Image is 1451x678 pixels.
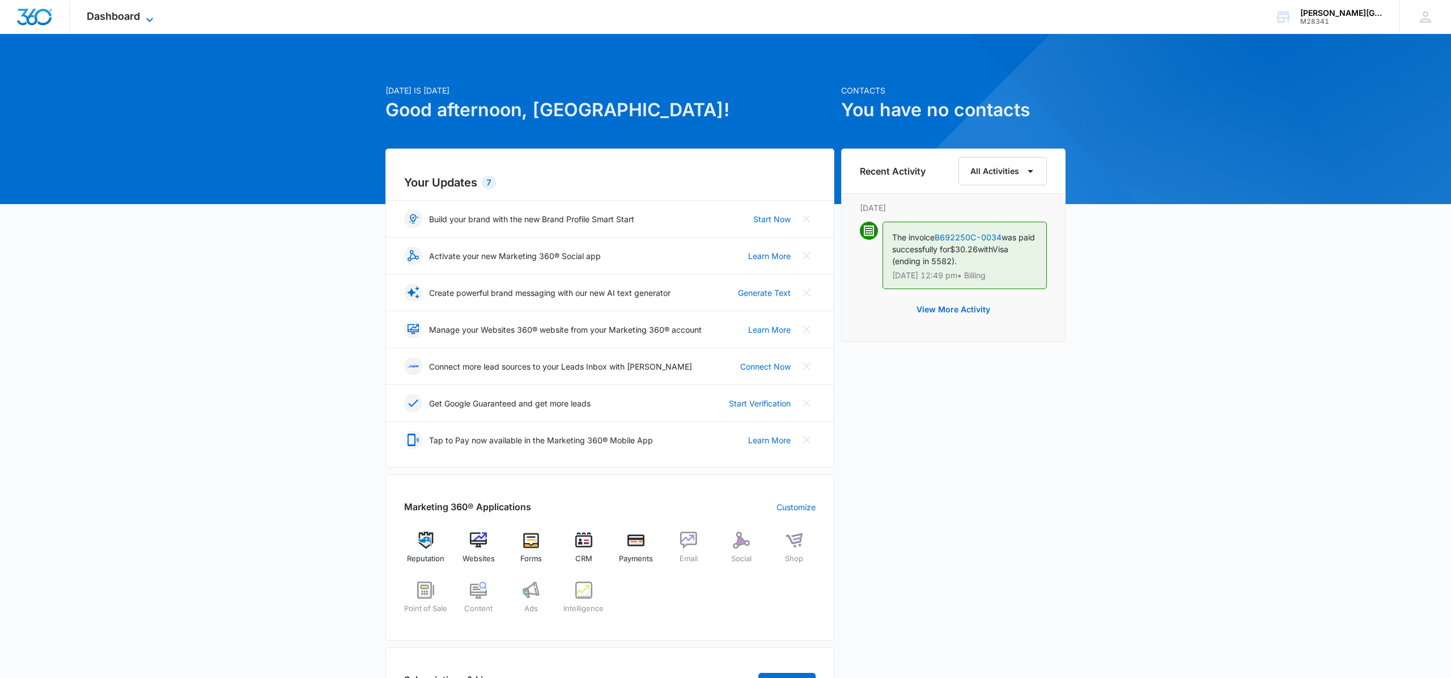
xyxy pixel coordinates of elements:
[720,532,763,573] a: Social
[738,287,791,299] a: Generate Text
[520,553,542,565] span: Forms
[772,532,816,573] a: Shop
[404,532,448,573] a: Reputation
[524,603,538,615] span: Ads
[797,394,816,412] button: Close
[404,582,448,622] a: Point of Sale
[404,174,816,191] h2: Your Updates
[457,582,500,622] a: Content
[429,213,634,225] p: Build your brand with the new Brand Profile Smart Start
[797,320,816,338] button: Close
[680,553,698,565] span: Email
[892,232,935,242] span: The invoice
[575,553,592,565] span: CRM
[892,272,1037,279] p: [DATE] 12:49 pm • Billing
[429,324,702,336] p: Manage your Websites 360® website from your Marketing 360® account
[510,582,553,622] a: Ads
[797,283,816,302] button: Close
[860,202,1047,214] p: [DATE]
[841,96,1066,124] h1: You have no contacts
[429,361,692,372] p: Connect more lead sources to your Leads Inbox with [PERSON_NAME]
[562,532,605,573] a: CRM
[1300,9,1383,18] div: account name
[797,431,816,449] button: Close
[87,10,140,22] span: Dashboard
[385,96,834,124] h1: Good afternoon, [GEOGRAPHIC_DATA]!
[797,210,816,228] button: Close
[935,232,1002,242] a: B692250C-0034
[978,244,992,254] span: with
[562,582,605,622] a: Intelligence
[753,213,791,225] a: Start Now
[797,247,816,265] button: Close
[563,603,604,615] span: Intelligence
[905,296,1002,323] button: View More Activity
[429,287,671,299] p: Create powerful brand messaging with our new AI text generator
[729,397,791,409] a: Start Verification
[385,84,834,96] p: [DATE] is [DATE]
[731,553,752,565] span: Social
[958,157,1047,185] button: All Activities
[748,324,791,336] a: Learn More
[510,532,553,573] a: Forms
[860,164,926,178] h6: Recent Activity
[463,553,495,565] span: Websites
[841,84,1066,96] p: Contacts
[429,434,653,446] p: Tap to Pay now available in the Marketing 360® Mobile App
[797,357,816,375] button: Close
[619,553,653,565] span: Payments
[614,532,658,573] a: Payments
[404,500,531,514] h2: Marketing 360® Applications
[457,532,500,573] a: Websites
[407,553,444,565] span: Reputation
[1300,18,1383,26] div: account id
[748,434,791,446] a: Learn More
[785,553,803,565] span: Shop
[404,603,447,615] span: Point of Sale
[667,532,711,573] a: Email
[429,250,601,262] p: Activate your new Marketing 360® Social app
[429,397,591,409] p: Get Google Guaranteed and get more leads
[482,176,496,189] div: 7
[777,501,816,513] a: Customize
[740,361,791,372] a: Connect Now
[748,250,791,262] a: Learn More
[950,244,978,254] span: $30.26
[464,603,493,615] span: Content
